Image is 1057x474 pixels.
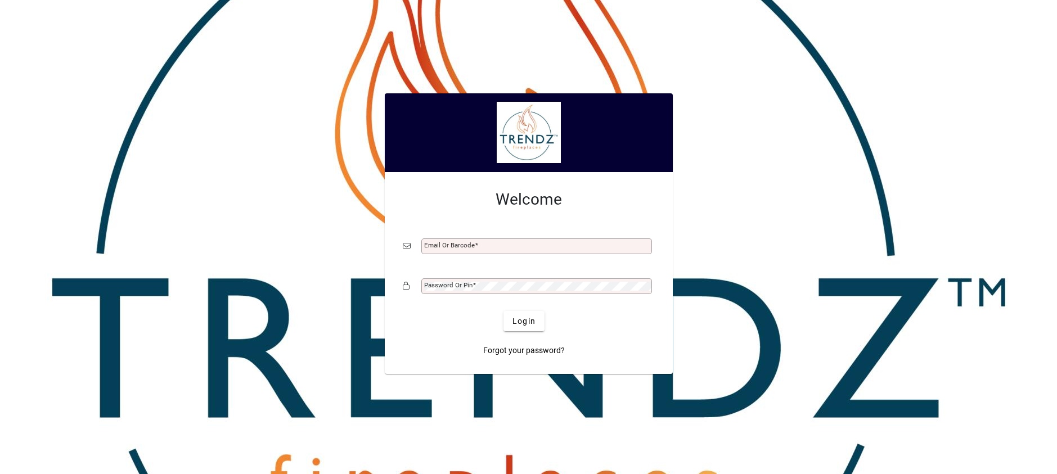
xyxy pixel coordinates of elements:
mat-label: Password or Pin [424,281,473,289]
span: Forgot your password? [483,345,565,356]
button: Login [503,311,545,331]
span: Login [512,315,536,327]
mat-label: Email or Barcode [424,241,475,249]
h2: Welcome [403,190,655,209]
a: Forgot your password? [479,340,569,360]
